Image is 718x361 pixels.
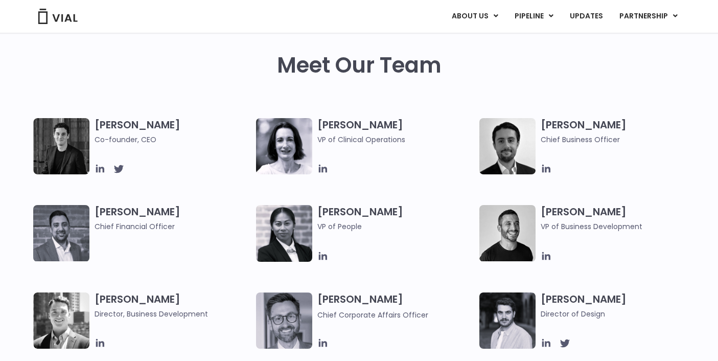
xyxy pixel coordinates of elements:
span: Director, Business Development [95,308,251,320]
h3: [PERSON_NAME] [541,292,698,320]
img: A black and white photo of a smiling man in a suit at ARVO 2023. [33,292,89,349]
span: Chief Financial Officer [95,221,251,232]
h3: [PERSON_NAME] [95,118,251,145]
h3: [PERSON_NAME] [95,292,251,320]
h3: [PERSON_NAME] [541,118,698,145]
a: PIPELINEMenu Toggle [506,8,561,25]
img: Headshot of smiling man named Albert [479,292,536,349]
a: PARTNERSHIPMenu Toggle [611,8,686,25]
img: A black and white photo of a man in a suit attending a Summit. [33,118,89,174]
h3: [PERSON_NAME] [317,118,474,145]
span: VP of People [317,221,474,232]
span: VP of Business Development [541,221,698,232]
h3: [PERSON_NAME] [541,205,698,232]
img: Headshot of smiling man named Samir [33,205,89,261]
img: A black and white photo of a man smiling. [479,205,536,261]
img: Vial Logo [37,9,78,24]
img: Image of smiling woman named Amy [256,118,312,174]
span: Chief Corporate Affairs Officer [317,310,428,320]
img: Paolo-M [256,292,312,349]
span: Chief Business Officer [541,134,698,145]
span: Co-founder, CEO [95,134,251,145]
h2: Meet Our Team [277,53,442,78]
img: A black and white photo of a man in a suit holding a vial. [479,118,536,174]
a: UPDATES [562,8,611,25]
h3: [PERSON_NAME] [317,292,474,321]
span: VP of Clinical Operations [317,134,474,145]
img: Catie [256,205,312,262]
a: ABOUT USMenu Toggle [444,8,506,25]
span: Director of Design [541,308,698,320]
h3: [PERSON_NAME] [317,205,474,247]
h3: [PERSON_NAME] [95,205,251,232]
